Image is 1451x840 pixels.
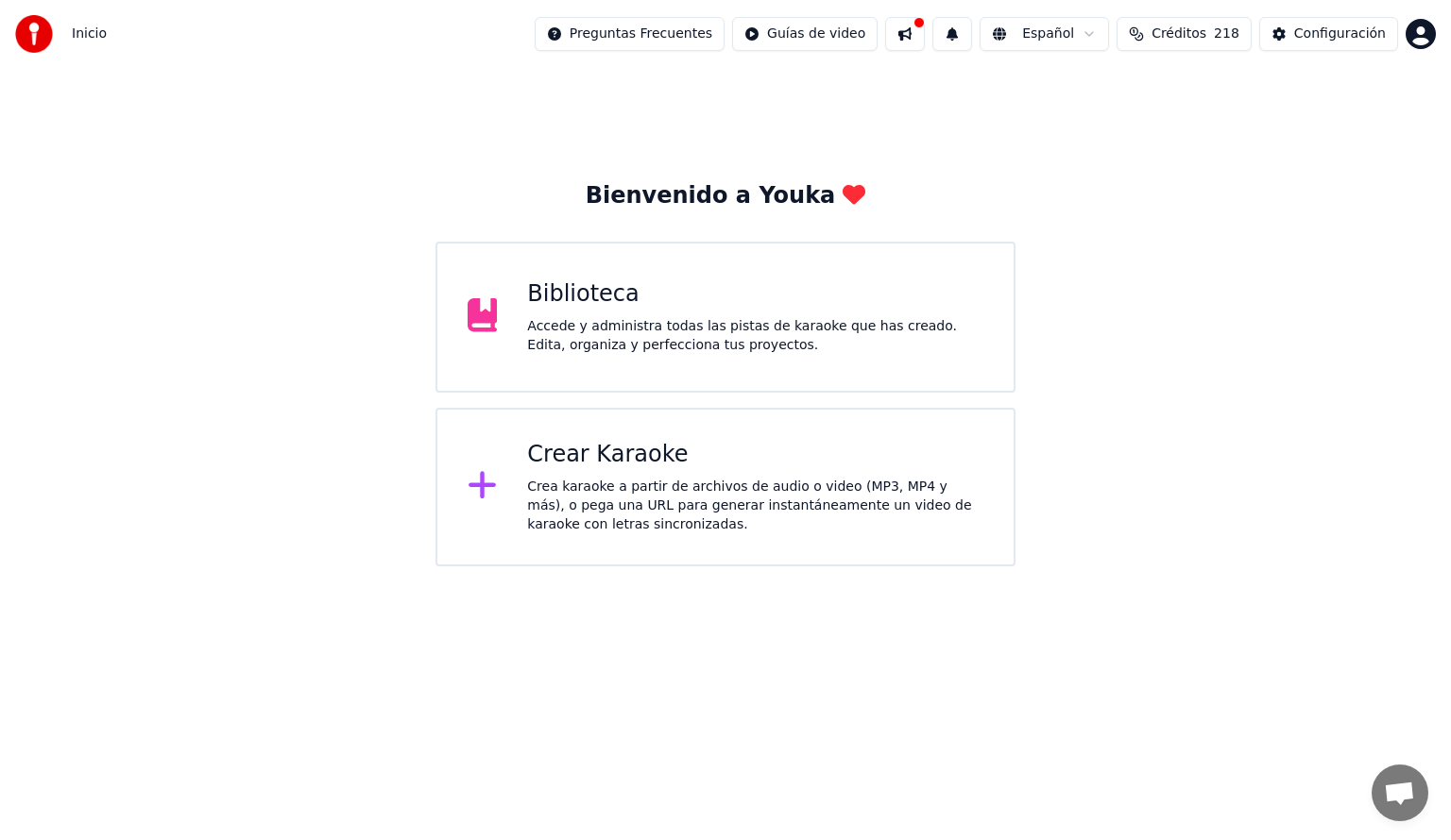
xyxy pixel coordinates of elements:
span: Créditos [1152,25,1206,43]
button: Créditos218 [1117,17,1252,51]
button: Guías de video [732,17,878,51]
span: 218 [1214,25,1239,43]
div: Biblioteca [527,279,983,310]
nav: breadcrumb [72,25,107,43]
div: Crea karaoke a partir de archivos de audio o video (MP3, MP4 y más), o pega una URL para generar ... [527,478,983,534]
a: Chat abierto [1372,764,1428,821]
button: Configuración [1259,17,1398,51]
div: Accede y administra todas las pistas de karaoke que has creado. Edita, organiza y perfecciona tus... [527,317,983,355]
div: Crear Karaoke [527,440,983,470]
div: Configuración [1294,25,1386,43]
button: Preguntas Frecuentes [535,17,725,51]
img: youka [15,15,53,53]
div: Bienvenido a Youka [586,181,866,211]
span: Inicio [72,25,107,43]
